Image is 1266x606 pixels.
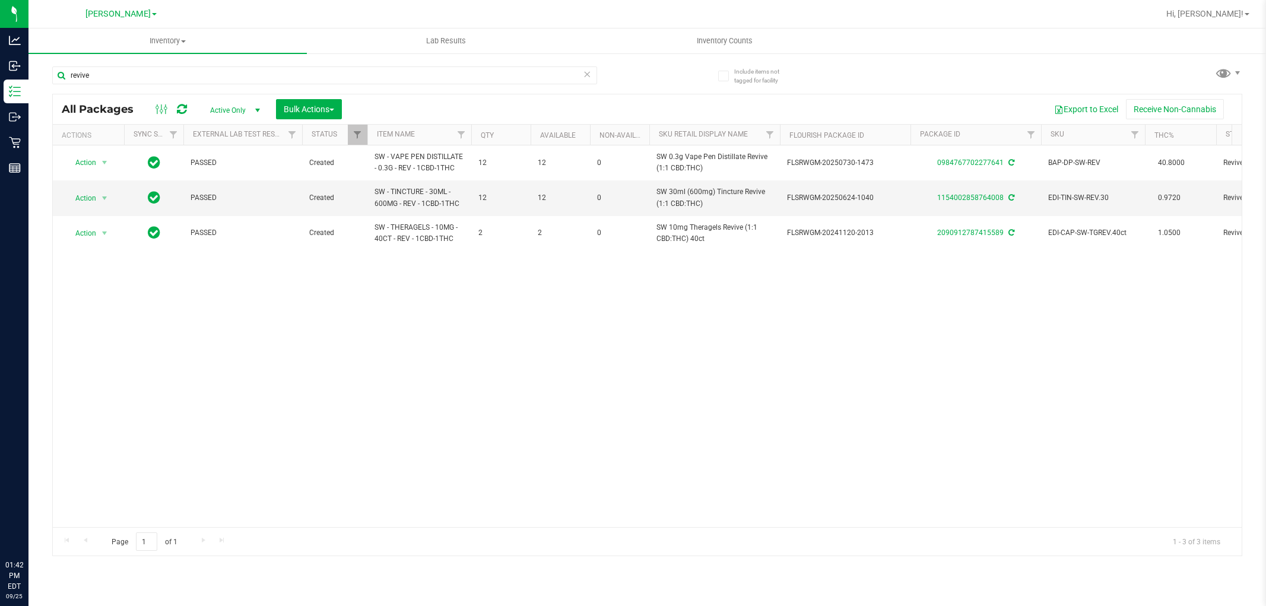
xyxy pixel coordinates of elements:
span: In Sync [148,154,160,171]
span: 0 [597,157,642,169]
inline-svg: Retail [9,137,21,148]
div: Actions [62,131,119,139]
a: Status [312,130,337,138]
a: Filter [164,125,183,145]
span: SW - THERAGELS - 10MG - 40CT - REV - 1CBD-1THC [375,222,464,245]
a: 0984767702277641 [937,158,1004,167]
span: PASSED [191,157,295,169]
span: 12 [538,192,583,204]
span: [PERSON_NAME] [85,9,151,19]
span: Inventory [28,36,307,46]
span: SW - TINCTURE - 30ML - 600MG - REV - 1CBD-1THC [375,186,464,209]
span: 12 [478,157,523,169]
a: Filter [1125,125,1145,145]
span: 1.0500 [1152,224,1186,242]
span: Created [309,192,360,204]
inline-svg: Reports [9,162,21,174]
input: Search Package ID, Item Name, SKU, Lot or Part Number... [52,66,597,84]
span: Action [65,154,97,171]
span: FLSRWGM-20250730-1473 [787,157,903,169]
span: 2 [478,227,523,239]
input: 1 [136,532,157,551]
span: SW - VAPE PEN DISTILLATE - 0.3G - REV - 1CBD-1THC [375,151,464,174]
span: 1 - 3 of 3 items [1163,532,1230,550]
iframe: Resource center unread badge [35,509,49,523]
span: BAP-DP-SW-REV [1048,157,1138,169]
span: Inventory Counts [681,36,769,46]
button: Receive Non-Cannabis [1126,99,1224,119]
inline-svg: Outbound [9,111,21,123]
a: Sync Status [134,130,179,138]
span: FLSRWGM-20241120-2013 [787,227,903,239]
a: Available [540,131,576,139]
inline-svg: Inventory [9,85,21,97]
span: 0 [597,192,642,204]
span: Clear [583,66,592,82]
a: Filter [760,125,780,145]
span: PASSED [191,192,295,204]
span: 2 [538,227,583,239]
span: 40.8000 [1152,154,1191,172]
span: Created [309,227,360,239]
a: Lab Results [307,28,585,53]
span: Page of 1 [101,532,187,551]
span: In Sync [148,189,160,206]
a: Flourish Package ID [789,131,864,139]
span: Action [65,225,97,242]
span: All Packages [62,103,145,116]
inline-svg: Inbound [9,60,21,72]
p: 01:42 PM EDT [5,560,23,592]
span: Sync from Compliance System [1007,193,1014,202]
span: SW 10mg Theragels Revive (1:1 CBD:THC) 40ct [656,222,773,245]
span: EDI-CAP-SW-TGREV.40ct [1048,227,1138,239]
span: select [97,225,112,242]
a: Filter [1021,125,1041,145]
a: THC% [1154,131,1174,139]
span: Include items not tagged for facility [734,67,794,85]
a: 2090912787415589 [937,229,1004,237]
span: Sync from Compliance System [1007,229,1014,237]
a: Item Name [377,130,415,138]
inline-svg: Analytics [9,34,21,46]
span: 12 [538,157,583,169]
span: SW 0.3g Vape Pen Distillate Revive (1:1 CBD:THC) [656,151,773,174]
span: In Sync [148,224,160,241]
span: 0 [597,227,642,239]
span: Action [65,190,97,207]
span: Sync from Compliance System [1007,158,1014,167]
span: 12 [478,192,523,204]
span: PASSED [191,227,295,239]
a: 1154002858764008 [937,193,1004,202]
a: Inventory [28,28,307,53]
button: Export to Excel [1046,99,1126,119]
a: Package ID [920,130,960,138]
span: EDI-TIN-SW-REV.30 [1048,192,1138,204]
a: Filter [348,125,367,145]
a: Non-Available [599,131,652,139]
a: Strain [1226,130,1250,138]
a: External Lab Test Result [193,130,286,138]
span: 0.9720 [1152,189,1186,207]
a: Sku Retail Display Name [659,130,748,138]
span: Bulk Actions [284,104,334,114]
a: Filter [452,125,471,145]
span: Lab Results [410,36,482,46]
p: 09/25 [5,592,23,601]
iframe: Resource center [12,511,47,547]
a: Inventory Counts [585,28,864,53]
a: Qty [481,131,494,139]
span: Hi, [PERSON_NAME]! [1166,9,1243,18]
span: FLSRWGM-20250624-1040 [787,192,903,204]
span: SW 30ml (600mg) Tincture Revive (1:1 CBD:THC) [656,186,773,209]
span: select [97,154,112,171]
span: select [97,190,112,207]
a: Filter [283,125,302,145]
a: SKU [1051,130,1064,138]
button: Bulk Actions [276,99,342,119]
span: Created [309,157,360,169]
